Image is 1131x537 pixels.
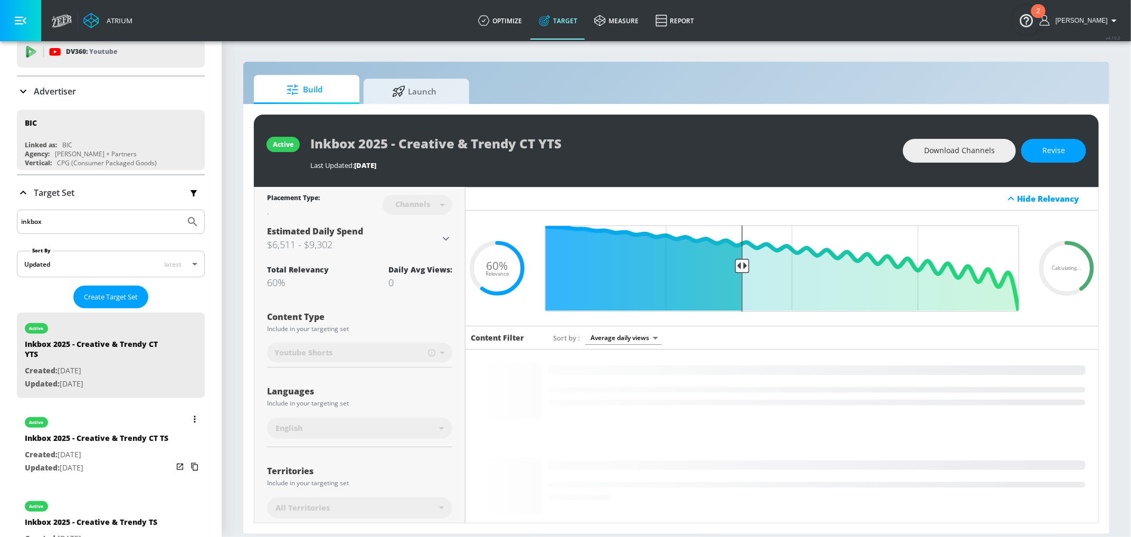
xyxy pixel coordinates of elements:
div: BIC [62,140,72,149]
div: activeInkbox 2025 - Creative & Trendy CT YTSCreated:[DATE]Updated:[DATE] [17,313,205,398]
div: active [30,326,44,331]
div: Updated [24,260,50,269]
span: Calculating... [1052,266,1081,271]
span: Download Channels [924,144,995,157]
div: Linked as: [25,140,57,149]
div: Estimated Daily Spend$6,511 - $9,302 [267,225,452,252]
span: Build [264,77,345,102]
div: [PERSON_NAME] + Partners [55,149,137,158]
span: latest [164,260,182,269]
div: active [30,504,44,509]
button: Submit Search [181,210,204,233]
button: Open in new window [173,459,187,474]
span: [DATE] [354,161,376,170]
p: [DATE] [25,448,168,461]
div: Hide Relevancy [465,187,1098,211]
span: Created: [25,449,58,459]
div: Territories [267,467,452,475]
span: Revise [1042,144,1065,157]
div: Average daily views [585,331,662,345]
span: v 4.19.0 [1106,35,1120,41]
div: Include in your targeting set [267,480,452,486]
div: Advertiser [17,77,205,106]
span: 60% [486,260,508,271]
span: All Territories [275,503,330,513]
div: Inkbox 2025 - Creative & Trendy CT YTS [25,339,173,364]
div: DV360: Youtube [17,36,205,68]
div: Hide Relevancy [1018,193,1092,204]
span: login as: ashley.jan@zefr.com [1051,17,1108,24]
span: English [275,423,302,434]
div: 60% [267,276,329,289]
span: Estimated Daily Spend [267,225,363,237]
p: [DATE] [25,364,173,378]
p: [DATE] [25,378,173,391]
div: Channels [390,200,435,209]
span: Updated: [25,379,60,389]
div: BIC [25,118,37,128]
div: Target Set [17,175,205,210]
button: [PERSON_NAME] [1040,14,1120,27]
div: 0 [388,276,452,289]
div: Include in your targeting set [267,400,452,407]
div: Agency: [25,149,50,158]
input: Search by name or Id [21,215,181,229]
div: active [30,420,44,425]
a: measure [586,2,647,40]
div: Include in your targeting set [267,326,452,332]
button: Create Target Set [73,286,148,308]
div: activeInkbox 2025 - Creative & Trendy CT TSCreated:[DATE]Updated:[DATE] [17,407,205,482]
div: BICLinked as:BICAgency:[PERSON_NAME] + PartnersVertical:CPG (Consumer Packaged Goods) [17,110,205,170]
h3: $6,511 - $9,302 [267,237,440,252]
span: Create Target Set [84,291,138,303]
div: 2 [1037,11,1040,25]
a: Target [530,2,586,40]
div: Vertical: [25,158,52,167]
div: English [267,418,452,439]
span: Relevance [486,271,509,276]
p: Advertiser [34,86,76,97]
button: Revise [1021,139,1086,163]
span: Includes videos up to 60 seconds, some of which may not be categorized as Shorts. [428,348,435,357]
a: Atrium [83,13,132,29]
div: CPG (Consumer Packaged Goods) [57,158,157,167]
div: All Territories [267,497,452,519]
span: Created: [25,365,58,375]
button: Download Channels [903,139,1016,163]
label: Sort By [30,247,53,254]
div: Total Relevancy [267,265,329,275]
span: Sort by [553,333,580,343]
p: DV360: [66,46,117,58]
button: Open Resource Center, 2 new notifications [1012,5,1041,35]
div: Last Updated: [310,161,892,170]
div: active [273,140,293,149]
a: optimize [470,2,530,40]
div: Placement Type: [267,193,320,204]
p: Youtube [89,46,117,57]
span: Updated: [25,463,60,473]
button: Copy Targeting Set Link [187,459,202,474]
div: Inkbox 2025 - Creative & Trendy CT TS [25,433,168,448]
div: Daily Avg Views: [388,265,452,275]
h6: Content Filter [471,333,524,343]
div: Atrium [102,16,132,25]
span: Launch [374,79,454,104]
a: Report [647,2,702,40]
span: Youtube Shorts [274,347,332,358]
input: Final Threshold [539,225,1024,312]
p: [DATE] [25,461,168,475]
p: Target Set [34,187,74,199]
div: Content Type [267,313,452,321]
div: Inkbox 2025 - Creative & Trendy TS [25,517,157,532]
div: Languages [267,387,452,395]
